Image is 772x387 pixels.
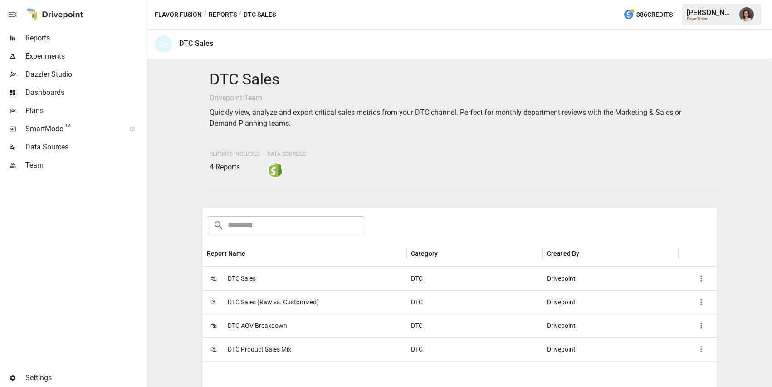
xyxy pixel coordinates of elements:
[207,250,246,257] div: Report Name
[734,2,759,27] button: Franziska Ibscher
[542,337,679,361] div: Drivepoint
[25,33,145,44] span: Reports
[406,290,542,314] div: DTC
[247,247,259,260] button: Sort
[228,314,287,337] span: DTC AOV Breakdown
[439,247,452,260] button: Sort
[155,9,202,20] button: Flavor Fusion
[228,338,291,361] span: DTC Product Sales Mix
[65,122,71,134] span: ™
[204,9,207,20] div: /
[210,70,709,89] h4: DTC Sales
[547,250,580,257] div: Created By
[406,337,542,361] div: DTC
[210,151,260,157] span: Reports Included
[228,291,319,314] span: DTC Sales (Raw vs. Customized)
[207,342,220,356] span: 🛍
[179,39,213,48] div: DTC Sales
[406,267,542,290] div: DTC
[636,9,673,20] span: 386 Credits
[207,319,220,332] span: 🛍
[228,267,256,290] span: DTC Sales
[25,160,145,171] span: Team
[406,314,542,337] div: DTC
[542,290,679,314] div: Drivepoint
[739,7,754,22] img: Franziska Ibscher
[25,69,145,80] span: Dazzler Studio
[25,51,145,62] span: Experiments
[210,107,709,129] p: Quickly view, analyze and export critical sales metrics from your DTC channel. Perfect for monthl...
[207,272,220,285] span: 🛍
[411,250,438,257] div: Category
[268,163,283,177] img: shopify
[25,87,145,98] span: Dashboards
[581,247,593,260] button: Sort
[155,35,172,53] div: 🛍
[687,8,734,17] div: [PERSON_NAME]
[210,93,709,104] p: Drivepoint Team
[207,295,220,309] span: 🛍
[239,9,242,20] div: /
[542,267,679,290] div: Drivepoint
[542,314,679,337] div: Drivepoint
[25,124,120,134] span: SmartModel
[687,17,734,21] div: Flavor Fusion
[267,151,306,157] span: Data Sources
[25,372,145,383] span: Settings
[25,105,145,116] span: Plans
[25,142,145,153] span: Data Sources
[620,6,676,23] button: 386Credits
[210,162,260,173] p: 4 Reports
[209,9,237,20] button: Reports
